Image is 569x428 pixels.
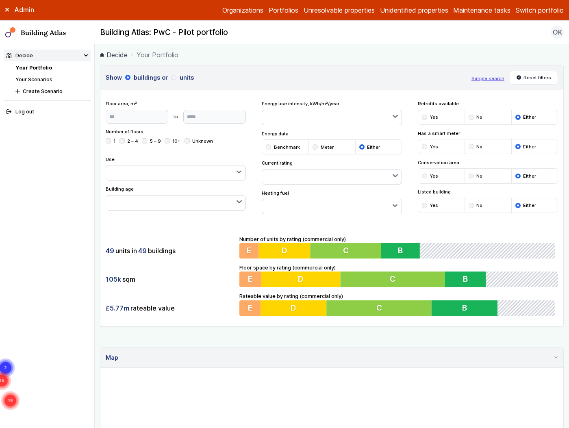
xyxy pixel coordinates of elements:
summary: Map [100,348,563,368]
span: E [247,246,251,255]
span: £5.77m [106,304,129,313]
a: Unidentified properties [380,5,448,15]
div: rateable value [106,300,234,316]
span: C [378,303,383,313]
span: D [282,246,288,255]
span: Retrofits available [418,100,558,107]
span: D [298,274,304,284]
span: 105k [106,275,121,284]
a: Your Portfolio [15,65,52,71]
button: C [341,272,445,287]
button: B [382,243,421,259]
button: E [239,272,261,287]
button: B [445,272,486,287]
span: 49 [138,246,147,255]
span: C [390,274,395,284]
img: main-0bbd2752.svg [5,27,16,38]
span: C [344,246,350,255]
div: Floor space by rating (commercial only) [239,264,558,287]
span: 49 [106,246,114,255]
div: Current rating [262,160,402,185]
button: D [259,243,311,259]
button: E [239,300,261,316]
summary: Decide [4,50,91,61]
a: Unresolvable properties [304,5,375,15]
span: E [248,303,252,313]
span: OK [553,27,562,37]
span: Has a smart meter [418,130,558,137]
span: Your Portfolio [137,50,178,60]
button: Create Scenario [13,85,91,97]
a: Decide [100,50,128,60]
div: Use [106,156,246,181]
div: Energy use intensity, kWh/m²/year [262,100,402,125]
div: Building age [106,186,246,211]
button: C [327,300,433,316]
button: D [261,272,341,287]
div: Heating fuel [262,190,402,215]
a: Portfolios [269,5,298,15]
button: Simple search [471,75,504,82]
button: Reset filters [510,71,558,85]
div: Rateable value by rating (commercial only) [239,292,558,316]
button: Switch portfolio [516,5,564,15]
a: Organizations [222,5,263,15]
span: Conservation area [418,159,558,166]
h2: Building Atlas: PwC - Pilot portfolio [100,27,228,38]
div: sqm [106,272,234,287]
h3: Show [106,73,466,82]
button: C [311,243,382,259]
span: B [400,246,404,255]
button: E [239,243,259,259]
div: units in buildings [106,243,234,259]
span: Listed building [418,189,558,195]
span: B [463,274,468,284]
a: Your Scenarios [15,76,52,83]
div: Energy data [262,130,402,155]
button: Log out [4,106,91,118]
div: Decide [7,52,33,59]
div: Number of floors [106,128,246,150]
button: OK [551,26,564,39]
button: B [433,300,500,316]
span: D [291,303,297,313]
button: D [261,300,327,316]
div: Floor area, m² [106,100,246,123]
form: to [106,110,246,124]
a: Maintenance tasks [453,5,510,15]
span: E [248,274,252,284]
span: B [464,303,469,313]
div: Number of units by rating (commercial only) [239,235,558,259]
